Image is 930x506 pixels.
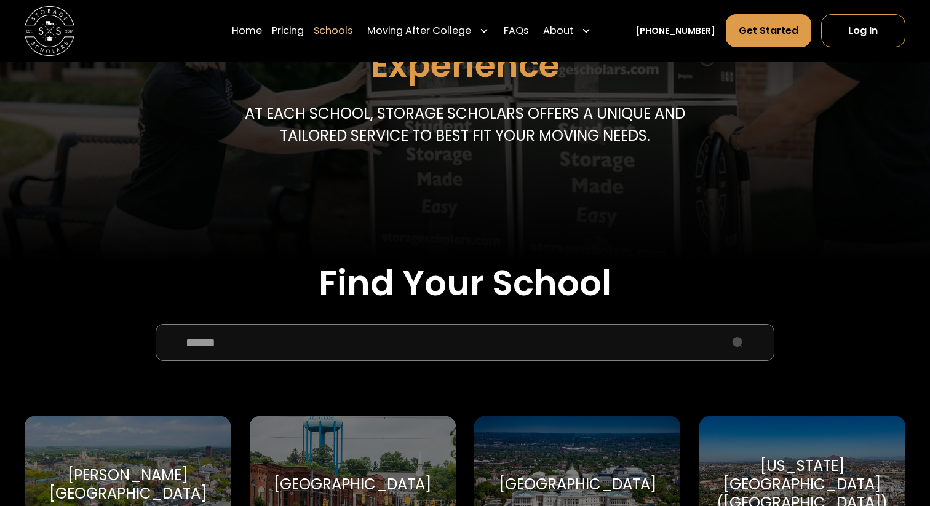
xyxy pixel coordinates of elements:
[314,14,352,48] a: Schools
[821,14,905,47] a: Log In
[168,9,762,84] h1: A Custom-Tailored Moving Experience
[726,14,811,47] a: Get Started
[25,263,905,304] h2: Find Your School
[39,466,216,503] div: [PERSON_NAME][GEOGRAPHIC_DATA]
[504,14,528,48] a: FAQs
[543,23,574,38] div: About
[239,103,691,147] p: At each school, storage scholars offers a unique and tailored service to best fit your Moving needs.
[367,23,471,38] div: Moving After College
[232,14,262,48] a: Home
[499,475,656,494] div: [GEOGRAPHIC_DATA]
[362,14,493,48] div: Moving After College
[538,14,596,48] div: About
[272,14,304,48] a: Pricing
[25,6,74,56] img: Storage Scholars main logo
[635,25,715,38] a: [PHONE_NUMBER]
[274,475,431,494] div: [GEOGRAPHIC_DATA]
